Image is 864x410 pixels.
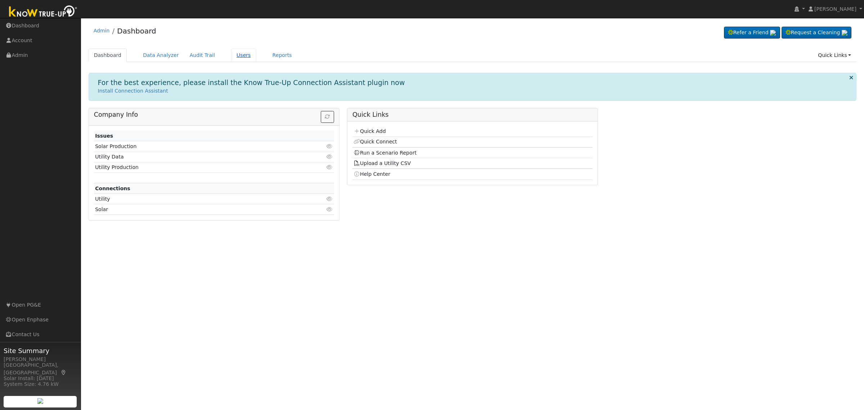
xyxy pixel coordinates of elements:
td: Utility [94,194,295,204]
a: Help Center [354,171,390,177]
i: Click to view [327,144,333,149]
td: Solar Production [94,141,295,152]
img: retrieve [842,30,847,36]
a: Dashboard [117,27,156,35]
a: Install Connection Assistant [98,88,168,94]
a: Quick Links [813,49,856,62]
a: Admin [94,28,110,34]
h5: Company Info [94,111,334,119]
span: Site Summary [4,346,77,356]
strong: Issues [95,133,113,139]
a: Quick Add [354,128,386,134]
h1: For the best experience, please install the Know True-Up Connection Assistant plugin now [98,79,405,87]
i: Click to view [327,165,333,170]
a: Dashboard [89,49,127,62]
div: [GEOGRAPHIC_DATA], [GEOGRAPHIC_DATA] [4,361,77,376]
a: Refer a Friend [724,27,780,39]
img: retrieve [770,30,776,36]
div: [PERSON_NAME] [4,356,77,363]
strong: Connections [95,186,130,191]
i: Click to view [327,154,333,159]
h5: Quick Links [352,111,593,119]
a: Users [231,49,256,62]
a: Data Analyzer [138,49,184,62]
i: Click to view [327,207,333,212]
a: Upload a Utility CSV [354,160,411,166]
img: Know True-Up [5,4,81,20]
div: Solar Install: [DATE] [4,375,77,382]
a: Run a Scenario Report [354,150,417,156]
a: Quick Connect [354,139,397,144]
i: Click to view [327,196,333,201]
div: System Size: 4.76 kW [4,380,77,388]
img: retrieve [37,398,43,404]
td: Solar [94,204,295,215]
span: [PERSON_NAME] [814,6,856,12]
a: Map [60,370,67,375]
a: Audit Trail [184,49,220,62]
a: Reports [267,49,297,62]
a: Request a Cleaning [782,27,851,39]
td: Utility Data [94,152,295,162]
td: Utility Production [94,162,295,173]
